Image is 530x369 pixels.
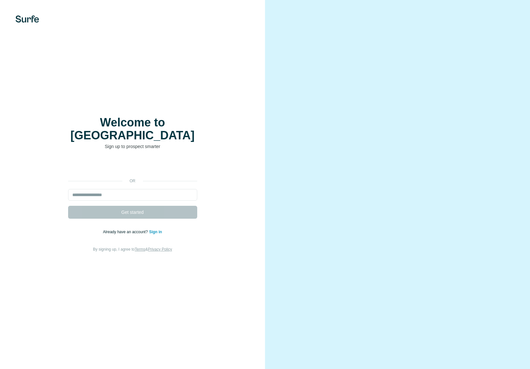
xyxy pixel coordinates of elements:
span: Already have an account? [103,230,149,234]
span: By signing up, I agree to & [93,247,172,252]
p: or [122,178,143,184]
img: Surfe's logo [15,15,39,23]
a: Sign in [149,230,162,234]
a: Terms [135,247,146,252]
iframe: Schaltfläche „Über Google anmelden“ [65,159,200,174]
p: Sign up to prospect smarter [68,143,197,150]
a: Privacy Policy [148,247,172,252]
h1: Welcome to [GEOGRAPHIC_DATA] [68,116,197,142]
